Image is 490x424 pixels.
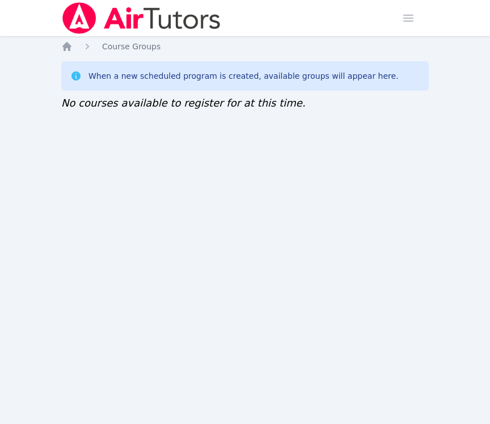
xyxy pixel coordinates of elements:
[88,70,399,82] div: When a new scheduled program is created, available groups will appear here.
[102,42,160,51] span: Course Groups
[61,2,222,34] img: Air Tutors
[61,97,306,109] span: No courses available to register for at this time.
[61,41,429,52] nav: Breadcrumb
[102,41,160,52] a: Course Groups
